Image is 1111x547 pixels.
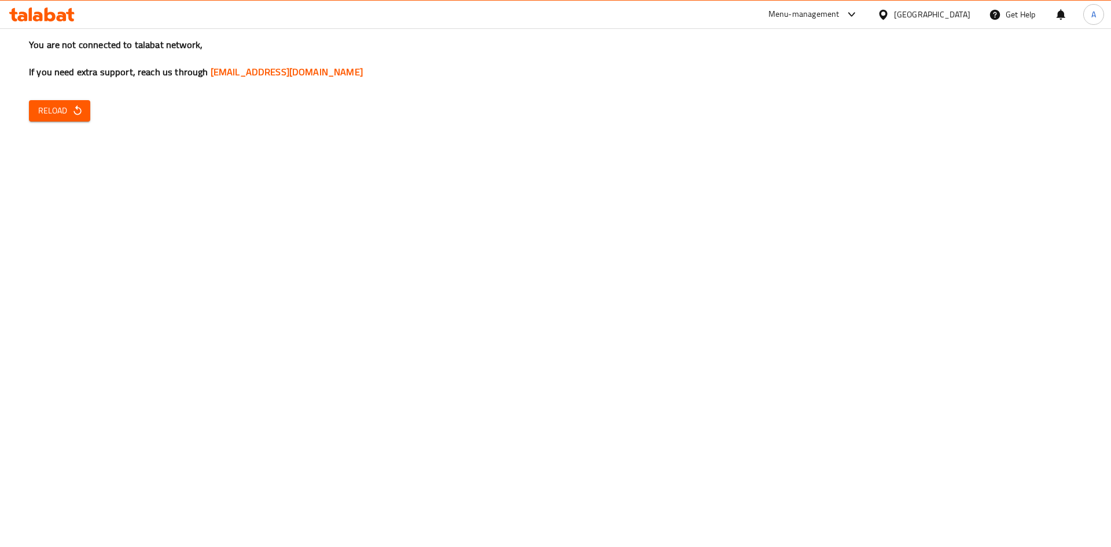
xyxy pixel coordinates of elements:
[29,100,90,122] button: Reload
[211,63,363,80] a: [EMAIL_ADDRESS][DOMAIN_NAME]
[1091,8,1096,21] span: A
[768,8,840,21] div: Menu-management
[29,38,1082,79] h3: You are not connected to talabat network, If you need extra support, reach us through
[894,8,970,21] div: [GEOGRAPHIC_DATA]
[38,104,81,118] span: Reload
